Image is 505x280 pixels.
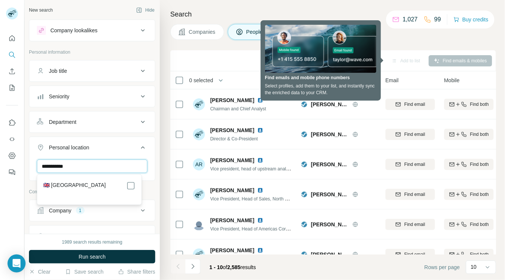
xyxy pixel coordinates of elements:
[6,132,18,146] button: Use Surfe API
[301,191,307,197] img: Logo of Wood Mackenzie
[444,219,494,230] button: Find both
[49,207,71,214] div: Company
[385,159,435,170] button: Find email
[62,239,123,245] div: 1989 search results remaining
[29,250,155,263] button: Run search
[210,96,254,104] span: [PERSON_NAME]
[257,127,263,133] img: LinkedIn logo
[210,136,258,142] span: Director & Co-President
[193,248,205,260] img: Avatar
[49,67,67,75] div: Job title
[311,221,349,228] span: [PERSON_NAME]
[6,32,18,45] button: Quick start
[470,131,489,138] span: Find both
[444,159,494,170] button: Find both
[425,263,460,271] span: Rows per page
[209,264,223,270] span: 1 - 10
[444,99,494,110] button: Find both
[193,218,205,230] img: Avatar
[29,188,155,195] p: Company information
[118,268,155,275] button: Share filters
[444,129,494,140] button: Find both
[311,251,349,258] span: [PERSON_NAME]
[385,219,435,230] button: Find email
[210,226,319,232] span: Vice President, Head of Americas Corporate Research
[470,251,489,258] span: Find both
[470,191,489,198] span: Find both
[311,131,349,138] span: [PERSON_NAME]
[385,129,435,140] button: Find email
[6,65,18,78] button: Enrich CSV
[444,249,494,260] button: Find both
[470,101,489,108] span: Find both
[210,217,254,224] span: [PERSON_NAME]
[404,191,425,198] span: Find email
[210,157,254,164] span: [PERSON_NAME]
[311,101,349,108] span: [PERSON_NAME]
[311,161,349,168] span: [PERSON_NAME]
[385,77,399,84] span: Email
[29,87,155,105] button: Seniority
[29,268,50,275] button: Clear
[50,27,97,34] div: Company lookalikes
[470,161,489,168] span: Find both
[29,7,53,14] div: New search
[210,126,254,134] span: [PERSON_NAME]
[6,149,18,163] button: Dashboard
[6,81,18,95] button: My lists
[29,62,155,80] button: Job title
[385,99,435,110] button: Find email
[385,189,435,200] button: Find email
[246,28,264,36] span: People
[444,77,460,84] span: Mobile
[257,97,263,103] img: LinkedIn logo
[301,221,307,227] img: Logo of Wood Mackenzie
[29,49,155,56] p: Personal information
[210,187,254,194] span: [PERSON_NAME]
[210,106,266,111] span: Chairman and Chief Analyst
[210,166,382,172] span: Vice president, head of upstream analysis for Asia-Pacific and [GEOGRAPHIC_DATA]
[404,131,425,138] span: Find email
[29,21,155,39] button: Company lookalikes
[6,116,18,129] button: Use Surfe on LinkedIn
[301,77,324,84] span: Company
[301,131,307,137] img: Logo of Wood Mackenzie
[453,14,488,25] button: Buy credits
[385,249,435,260] button: Find email
[193,188,205,200] img: Avatar
[193,158,205,170] div: AR
[209,264,256,270] span: results
[43,181,106,190] label: 🇬🇧 [GEOGRAPHIC_DATA]
[29,113,155,131] button: Department
[444,189,494,200] button: Find both
[65,268,103,275] button: Save search
[471,263,477,271] p: 10
[6,48,18,62] button: Search
[8,254,26,272] div: Open Intercom Messenger
[131,5,160,16] button: Hide
[404,101,425,108] span: Find email
[257,157,263,163] img: LinkedIn logo
[470,221,489,228] span: Find both
[49,118,76,126] div: Department
[403,15,418,24] p: 1,027
[404,251,425,258] span: Find email
[301,251,307,257] img: Logo of Wood Mackenzie
[79,253,106,260] span: Run search
[434,15,441,24] p: 99
[76,207,85,214] div: 1
[6,166,18,179] button: Feedback
[29,202,155,220] button: Company1
[193,98,205,110] img: Avatar
[49,232,68,240] div: Industry
[29,227,155,245] button: Industry
[193,128,205,140] img: Avatar
[404,161,425,168] span: Find email
[301,101,307,107] img: Logo of Wood Mackenzie
[210,196,336,202] span: Vice President, Head of Sales, North & [GEOGRAPHIC_DATA]
[311,191,349,198] span: [PERSON_NAME]
[257,247,263,253] img: LinkedIn logo
[49,93,69,100] div: Seniority
[170,9,496,20] h4: Search
[257,217,263,223] img: LinkedIn logo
